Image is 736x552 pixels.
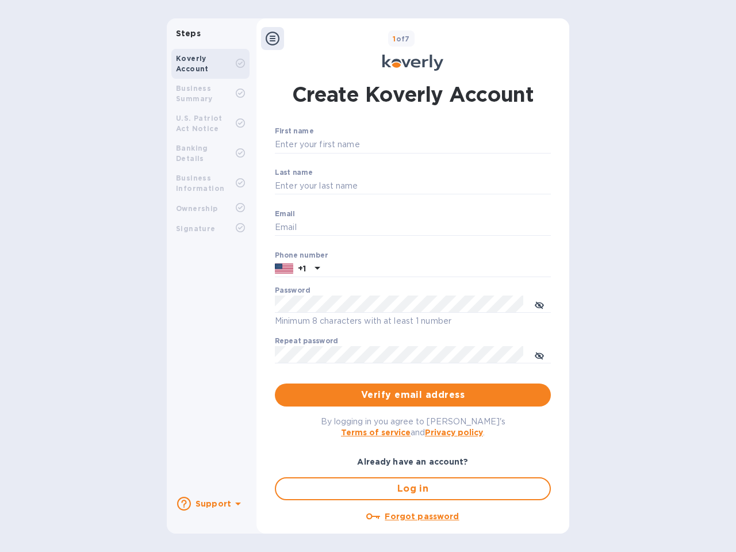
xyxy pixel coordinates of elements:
[176,204,218,213] b: Ownership
[275,169,313,176] label: Last name
[176,114,223,133] b: U.S. Patriot Act Notice
[341,428,411,437] a: Terms of service
[176,144,208,163] b: Banking Details
[275,477,551,500] button: Log in
[528,293,551,316] button: toggle password visibility
[528,343,551,366] button: toggle password visibility
[275,210,295,217] label: Email
[275,315,551,328] p: Minimum 8 characters with at least 1 number
[275,262,293,275] img: US
[385,512,459,521] u: Forgot password
[275,384,551,407] button: Verify email address
[275,252,328,259] label: Phone number
[321,417,505,437] span: By logging in you agree to [PERSON_NAME]'s and .
[275,338,338,345] label: Repeat password
[393,34,410,43] b: of 7
[357,457,468,466] b: Already have an account?
[298,263,306,274] p: +1
[176,174,224,193] b: Business Information
[393,34,396,43] span: 1
[285,482,540,496] span: Log in
[176,84,213,103] b: Business Summary
[176,29,201,38] b: Steps
[292,80,534,109] h1: Create Koverly Account
[275,219,551,236] input: Email
[275,287,310,294] label: Password
[275,178,551,195] input: Enter your last name
[425,428,483,437] a: Privacy policy
[284,388,542,402] span: Verify email address
[275,136,551,154] input: Enter your first name
[275,128,313,135] label: First name
[195,499,231,508] b: Support
[176,224,216,233] b: Signature
[176,54,209,73] b: Koverly Account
